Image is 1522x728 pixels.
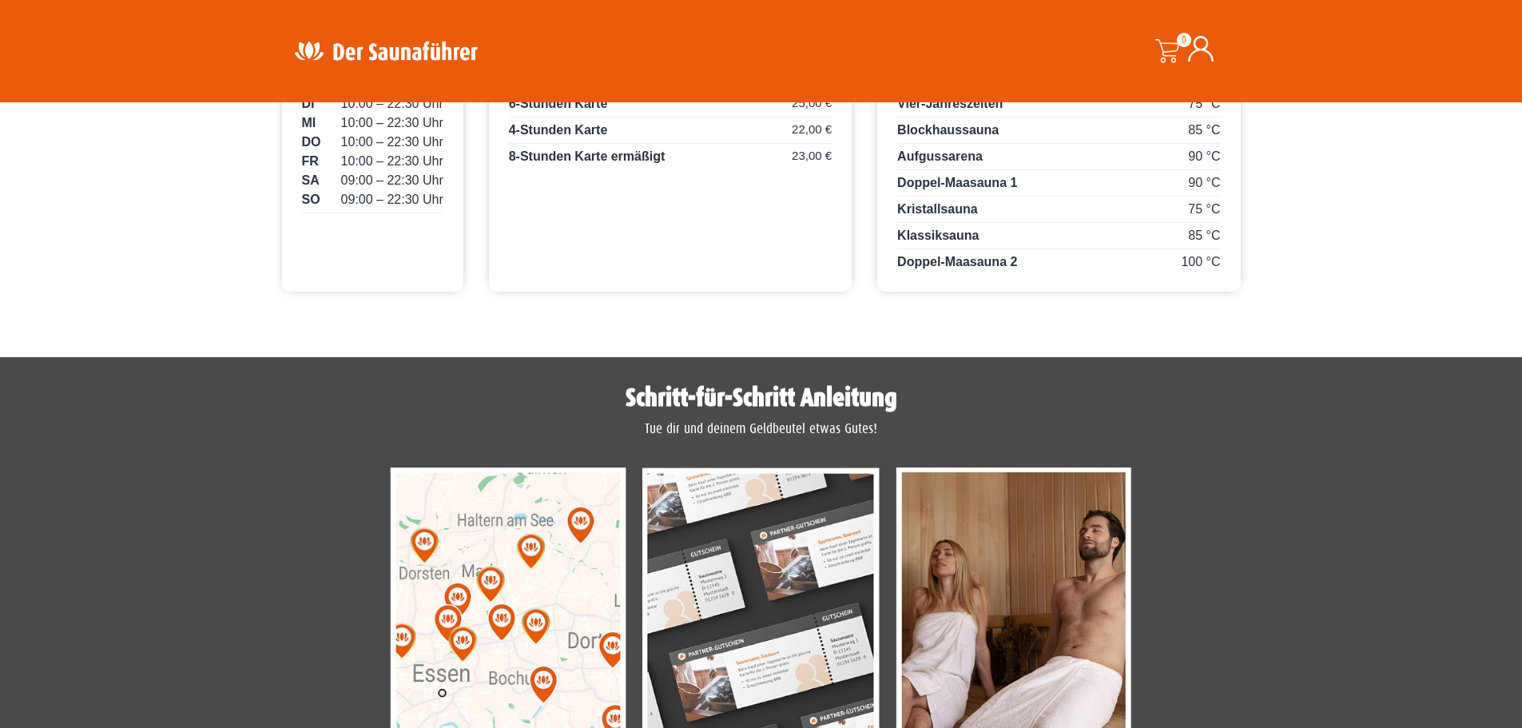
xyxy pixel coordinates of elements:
[302,113,316,133] span: MI
[509,94,832,117] p: 6-Stunden Karte
[341,190,443,209] span: 09:00 – 22:30 Uhr
[897,229,979,242] span: Klassiksauna
[897,176,1017,189] span: Doppel-Maasauna 1
[897,149,983,163] span: Aufgussarena
[1188,94,1220,113] span: 75 °C
[341,152,443,171] span: 10:00 – 22:30 Uhr
[792,121,832,139] span: 22,00 €
[509,147,832,166] p: 8-Stunden Karte ermäßigt
[1188,121,1220,140] span: 85 °C
[792,147,832,165] span: 23,00 €
[897,202,977,216] span: Kristallsauna
[302,171,320,190] span: SA
[302,152,319,171] span: FR
[1177,33,1191,47] span: 0
[341,133,443,152] span: 10:00 – 22:30 Uhr
[302,190,320,209] span: SO
[302,94,315,113] span: DI
[897,97,1003,110] span: Vier-Jahreszeiten
[302,133,321,152] span: DO
[1181,253,1220,272] span: 100 °C
[897,123,999,137] span: Blockhaussauna
[341,94,443,113] span: 10:00 – 22:30 Uhr
[792,94,832,113] span: 25,00 €
[897,255,1017,269] span: Doppel-Maasauna 2
[1188,200,1220,219] span: 75 °C
[1188,226,1220,245] span: 85 °C
[1188,147,1220,166] span: 90 °C
[1188,173,1220,193] span: 90 °C
[341,171,443,190] span: 09:00 – 22:30 Uhr
[290,419,1233,440] p: Tue dir und deinem Geldbeutel etwas Gutes!
[341,113,443,133] span: 10:00 – 22:30 Uhr
[509,121,832,144] p: 4-Stunden Karte
[290,385,1233,411] h1: Schritt-für-Schritt Anleitung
